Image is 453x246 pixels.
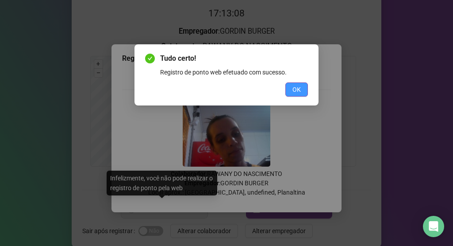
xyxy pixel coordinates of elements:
span: Tudo certo! [160,53,308,64]
div: Registro de ponto web efetuado com sucesso. [160,67,308,77]
button: OK [285,82,308,97]
span: OK [292,85,301,94]
span: check-circle [145,54,155,63]
div: Open Intercom Messenger [423,216,444,237]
